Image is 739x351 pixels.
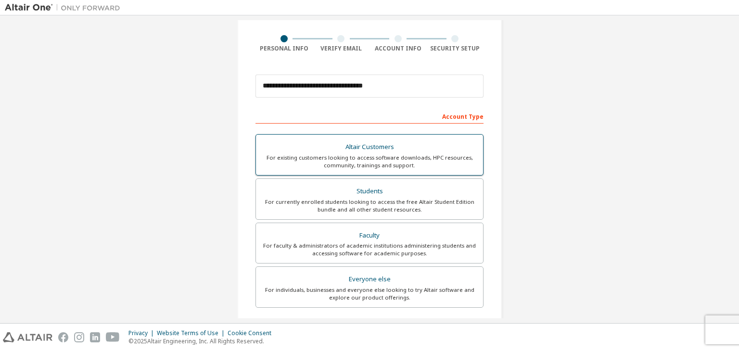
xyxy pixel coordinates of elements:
[90,332,100,342] img: linkedin.svg
[255,45,313,52] div: Personal Info
[369,45,427,52] div: Account Info
[313,45,370,52] div: Verify Email
[58,332,68,342] img: facebook.svg
[74,332,84,342] img: instagram.svg
[262,242,477,257] div: For faculty & administrators of academic institutions administering students and accessing softwa...
[128,329,157,337] div: Privacy
[262,229,477,242] div: Faculty
[128,337,277,345] p: © 2025 Altair Engineering, Inc. All Rights Reserved.
[262,140,477,154] div: Altair Customers
[255,108,484,124] div: Account Type
[262,273,477,286] div: Everyone else
[262,154,477,169] div: For existing customers looking to access software downloads, HPC resources, community, trainings ...
[3,332,52,342] img: altair_logo.svg
[228,329,277,337] div: Cookie Consent
[262,198,477,213] div: For currently enrolled students looking to access the free Altair Student Edition bundle and all ...
[262,185,477,198] div: Students
[157,329,228,337] div: Website Terms of Use
[262,286,477,301] div: For individuals, businesses and everyone else looking to try Altair software and explore our prod...
[5,3,125,13] img: Altair One
[427,45,484,52] div: Security Setup
[106,332,120,342] img: youtube.svg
